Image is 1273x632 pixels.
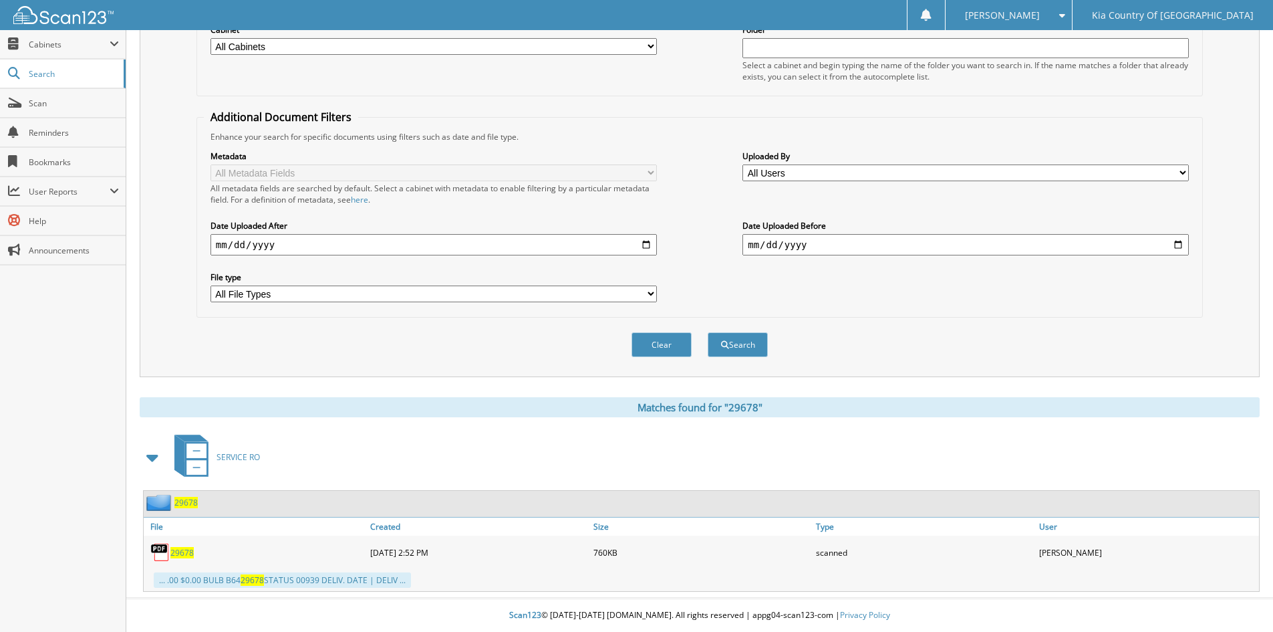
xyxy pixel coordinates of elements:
a: SERVICE RO [166,431,260,484]
img: scan123-logo-white.svg [13,6,114,24]
div: Select a cabinet and begin typing the name of the folder you want to search in. If the name match... [742,60,1189,82]
label: Uploaded By [742,150,1189,162]
label: File type [210,272,657,283]
span: User Reports [29,186,110,197]
span: Reminders [29,127,119,138]
span: Announcements [29,245,119,256]
a: 29678 [170,547,194,558]
div: All metadata fields are searched by default. Select a cabinet with metadata to enable filtering b... [210,183,657,205]
a: Size [590,518,813,536]
span: Help [29,215,119,227]
a: here [351,194,368,205]
span: Kia Country Of [GEOGRAPHIC_DATA] [1092,11,1254,19]
span: Search [29,68,117,80]
span: Scan [29,98,119,109]
button: Clear [631,332,692,357]
div: [DATE] 2:52 PM [367,539,590,566]
a: Type [813,518,1036,536]
button: Search [708,332,768,357]
label: Date Uploaded After [210,220,657,231]
label: Date Uploaded Before [742,220,1189,231]
img: folder2.png [146,494,174,511]
label: Metadata [210,150,657,162]
div: Matches found for "29678" [140,397,1260,417]
div: scanned [813,539,1036,566]
input: end [742,234,1189,255]
div: © [DATE]-[DATE] [DOMAIN_NAME]. All rights reserved | appg04-scan123-com | [126,599,1273,632]
img: PDF.png [150,542,170,562]
span: Bookmarks [29,156,119,168]
span: SERVICE RO [217,451,260,463]
input: start [210,234,657,255]
span: 29678 [241,574,264,586]
a: Privacy Policy [840,609,890,621]
a: File [144,518,367,536]
iframe: Chat Widget [1206,568,1273,632]
span: Cabinets [29,39,110,50]
a: User [1036,518,1259,536]
div: [PERSON_NAME] [1036,539,1259,566]
a: Created [367,518,590,536]
span: Scan123 [509,609,541,621]
a: 29678 [174,497,198,508]
span: [PERSON_NAME] [965,11,1040,19]
div: 760KB [590,539,813,566]
legend: Additional Document Filters [204,110,358,124]
div: Enhance your search for specific documents using filters such as date and file type. [204,131,1195,142]
div: ... .00 $0.00 BULB B64 STATUS 00939 DELIV. DATE | DELIV ... [154,572,411,588]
